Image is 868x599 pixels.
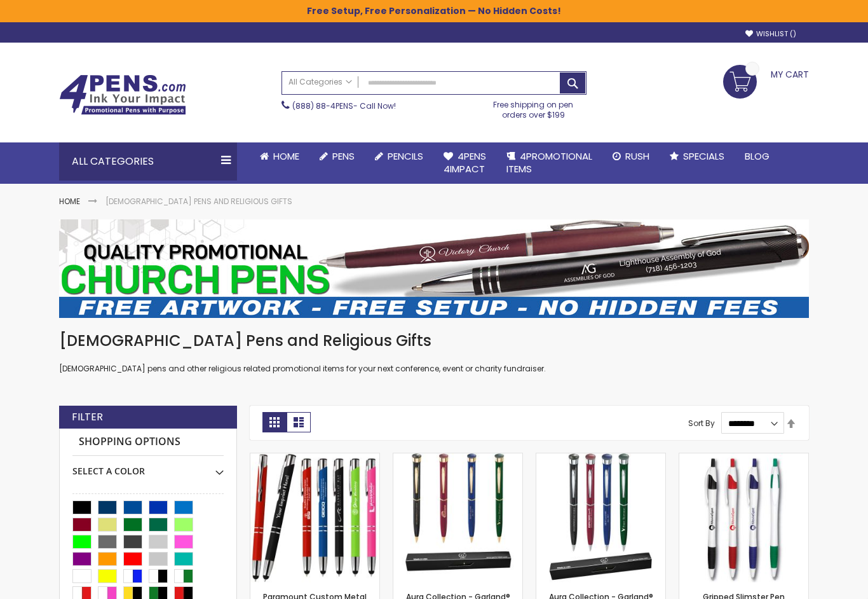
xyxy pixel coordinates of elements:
a: Home [250,142,309,170]
a: Specials [660,142,735,170]
img: Gripped Slimster Pen [679,453,808,582]
span: Rush [625,149,649,163]
a: Pens [309,142,365,170]
a: 4Pens4impact [433,142,496,184]
span: All Categories [288,77,352,87]
img: Church Pens and Religious Gifts [59,219,809,318]
div: Select A Color [72,456,224,478]
strong: Shopping Options [72,429,224,456]
a: Rush [602,142,660,170]
strong: Grid [262,412,287,432]
span: - Call Now! [292,100,396,111]
a: Wishlist [745,29,796,39]
strong: Filter [72,410,103,424]
strong: [DEMOGRAPHIC_DATA] Pens and Religious Gifts [105,196,292,207]
span: 4Pens 4impact [444,149,486,176]
a: Paramount Custom Metal Stylus® Pens -Special Offer [250,453,379,464]
h1: [DEMOGRAPHIC_DATA] Pens and Religious Gifts [59,331,809,351]
span: Pens [332,149,355,163]
img: Aura Collection - Garland® USA Made Hefty High Gloss Chrome Accents Pearlescent Dome Ballpoint Me... [536,453,665,582]
img: Aura Collection - Garland® USA Made Hefty High Gloss Gold Accents Pearlescent Dome Ballpoint Meta... [393,453,522,582]
div: All Categories [59,142,237,181]
a: Gripped Slimster Pen [679,453,808,464]
a: All Categories [282,72,358,93]
label: Sort By [688,418,715,429]
a: 4PROMOTIONALITEMS [496,142,602,184]
a: (888) 88-4PENS [292,100,353,111]
a: Home [59,196,80,207]
a: Pencils [365,142,433,170]
div: Free shipping on pen orders over $199 [480,95,587,120]
span: Pencils [388,149,423,163]
a: Aura Collection - Garland® USA Made Hefty High Gloss Gold Accents Pearlescent Dome Ballpoint Meta... [393,453,522,464]
a: Aura Collection - Garland® USA Made Hefty High Gloss Chrome Accents Pearlescent Dome Ballpoint Me... [536,453,665,464]
span: Specials [683,149,724,163]
a: Blog [735,142,780,170]
img: Paramount Custom Metal Stylus® Pens -Special Offer [250,453,379,582]
img: 4Pens Custom Pens and Promotional Products [59,74,186,115]
span: Blog [745,149,770,163]
span: 4PROMOTIONAL ITEMS [506,149,592,176]
div: [DEMOGRAPHIC_DATA] pens and other religious related promotional items for your next conference, e... [59,331,809,375]
span: Home [273,149,299,163]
